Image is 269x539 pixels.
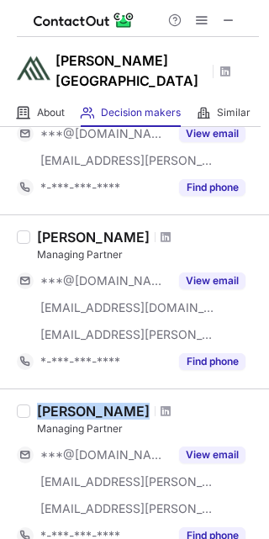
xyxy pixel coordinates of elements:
[37,403,150,420] div: [PERSON_NAME]
[37,247,259,262] div: Managing Partner
[179,272,245,289] button: Reveal Button
[40,300,215,315] span: [EMAIL_ADDRESS][DOMAIN_NAME]
[179,353,245,370] button: Reveal Button
[37,229,150,246] div: [PERSON_NAME]
[37,106,65,119] span: About
[34,10,134,30] img: ContactOut v5.3.10
[40,474,215,489] span: [EMAIL_ADDRESS][PERSON_NAME][DOMAIN_NAME]
[37,421,259,436] div: Managing Partner
[179,179,245,196] button: Reveal Button
[179,125,245,142] button: Reveal Button
[40,126,169,141] span: ***@[DOMAIN_NAME]
[40,153,215,168] span: [EMAIL_ADDRESS][PERSON_NAME][DOMAIN_NAME]
[40,501,215,516] span: [EMAIL_ADDRESS][PERSON_NAME][DOMAIN_NAME]
[179,447,245,463] button: Reveal Button
[40,447,169,462] span: ***@[DOMAIN_NAME]
[40,273,169,288] span: ***@[DOMAIN_NAME]
[217,106,251,119] span: Similar
[55,50,207,91] h1: [PERSON_NAME][GEOGRAPHIC_DATA]
[101,106,181,119] span: Decision makers
[40,327,215,342] span: [EMAIL_ADDRESS][PERSON_NAME][DOMAIN_NAME]
[17,51,50,85] img: 475d19b018f081f3ee2cbc5b48b9d670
